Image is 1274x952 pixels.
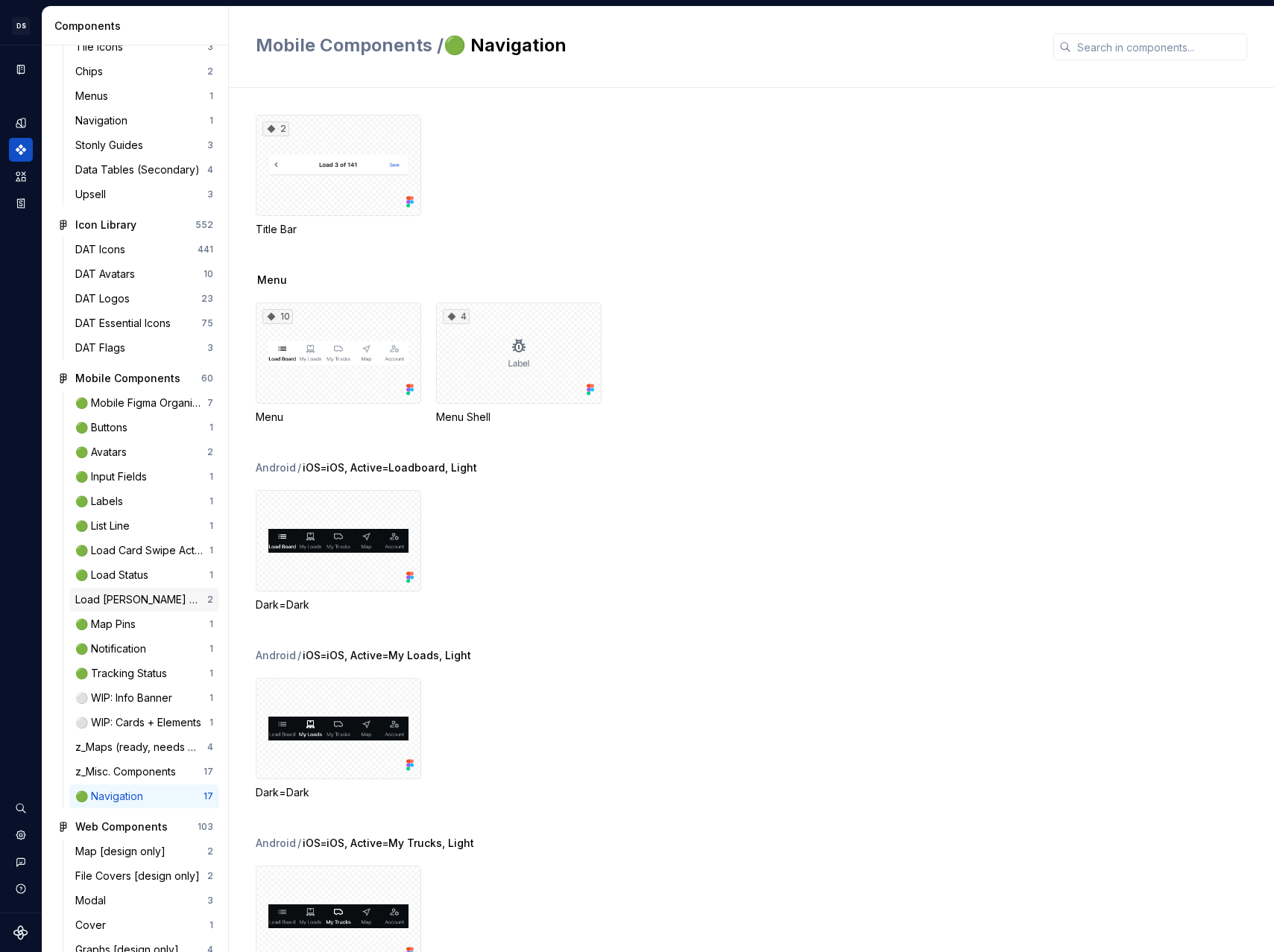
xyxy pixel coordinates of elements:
a: DAT Essential Icons75 [69,311,219,335]
div: Menu [256,410,421,425]
a: DAT Logos23 [69,287,219,311]
a: 🟢 List Line1 [69,514,219,538]
div: File Covers [design only] [75,869,206,883]
div: Android [256,648,296,663]
a: ⚪️ WIP: Cards + Elements1 [69,711,219,734]
div: DAT Icons [75,242,131,257]
div: 10 [262,309,293,324]
a: Web Components103 [51,815,219,839]
a: Design tokens [9,111,33,135]
div: 🟢 Navigation [75,789,149,804]
div: 1 [209,569,213,581]
a: Chips2 [69,60,219,83]
a: Menus1 [69,84,219,108]
div: 1 [209,115,213,127]
div: Title Bar [256,222,421,237]
div: 1 [209,919,213,931]
input: Search in components... [1071,34,1247,60]
div: Data Tables (Secondary) [75,162,206,177]
div: 🟢 Map Pins [75,617,142,632]
div: 552 [195,219,213,231]
div: Dark=Dark [256,490,421,612]
div: Assets [9,165,33,188]
div: DAT Logos [75,291,136,306]
div: Web Components [75,819,168,834]
span: / [297,460,301,475]
a: Settings [9,823,33,847]
a: Data Tables (Secondary)4 [69,158,219,182]
div: 1 [209,667,213,679]
a: DAT Avatars10 [69,262,219,286]
div: ⚪️ WIP: Cards + Elements [75,715,207,730]
button: Contact support [9,850,33,874]
button: Search ⌘K [9,796,33,820]
div: 3 [207,139,213,151]
a: 🟢 Navigation17 [69,784,219,808]
div: 17 [204,766,213,778]
div: 1 [209,618,213,630]
div: Icon Library [75,218,136,232]
span: iOS=iOS, Active=Loadboard, Light [303,460,477,475]
div: 🟢 Labels [75,494,129,509]
div: 4 [207,164,213,176]
div: Menus [75,89,114,104]
svg: Supernova Logo [13,925,28,940]
a: Upsell3 [69,183,219,206]
div: 1 [209,520,213,532]
div: 4 [443,309,470,324]
div: Storybook stories [9,191,33,215]
div: 1 [209,717,213,729]
div: 🟢 Notification [75,641,152,656]
div: DAT Avatars [75,267,141,282]
div: 2Title Bar [256,115,421,237]
div: Stonly Guides [75,138,149,153]
a: Tile Icons3 [69,35,219,59]
a: Navigation1 [69,109,219,133]
div: 🟢 Load Status [75,568,154,583]
div: 17 [204,790,213,802]
div: 🟢 Mobile Figma Organization [75,396,207,410]
a: z_Maps (ready, needs documentation)4 [69,735,219,759]
a: Load [PERSON_NAME] Usability Update2 [69,588,219,612]
span: Mobile Components / [256,34,444,56]
a: Mobile Components60 [51,366,219,390]
button: DS [3,10,39,42]
span: iOS=iOS, Active=My Loads, Light [303,648,471,663]
span: / [297,648,301,663]
a: Stonly Guides3 [69,133,219,157]
a: Documentation [9,57,33,81]
div: DAT Essential Icons [75,316,177,331]
div: 1 [209,495,213,507]
div: 75 [201,317,213,329]
div: 1 [209,545,213,556]
div: Chips [75,64,109,79]
div: 🟢 Input Fields [75,469,153,484]
div: 4 [207,741,213,753]
div: 23 [201,293,213,305]
a: 🟢 Notification1 [69,637,219,661]
h2: 🟢 Navigation [256,34,1035,57]
div: 10Menu [256,302,421,425]
div: 2 [207,870,213,882]
div: Dark=Dark [256,785,421,800]
div: z_Misc. Components [75,764,182,779]
div: 60 [201,372,213,384]
a: 🟢 Tracking Status1 [69,661,219,685]
span: Menu [257,273,287,288]
a: 🟢 Labels1 [69,489,219,513]
div: Navigation [75,113,133,128]
div: Android [256,460,296,475]
div: 3 [207,895,213,907]
a: Components [9,138,33,162]
div: Menu Shell [436,410,602,425]
div: 🟢 List Line [75,518,136,533]
div: Modal [75,893,112,908]
div: 1 [209,692,213,704]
